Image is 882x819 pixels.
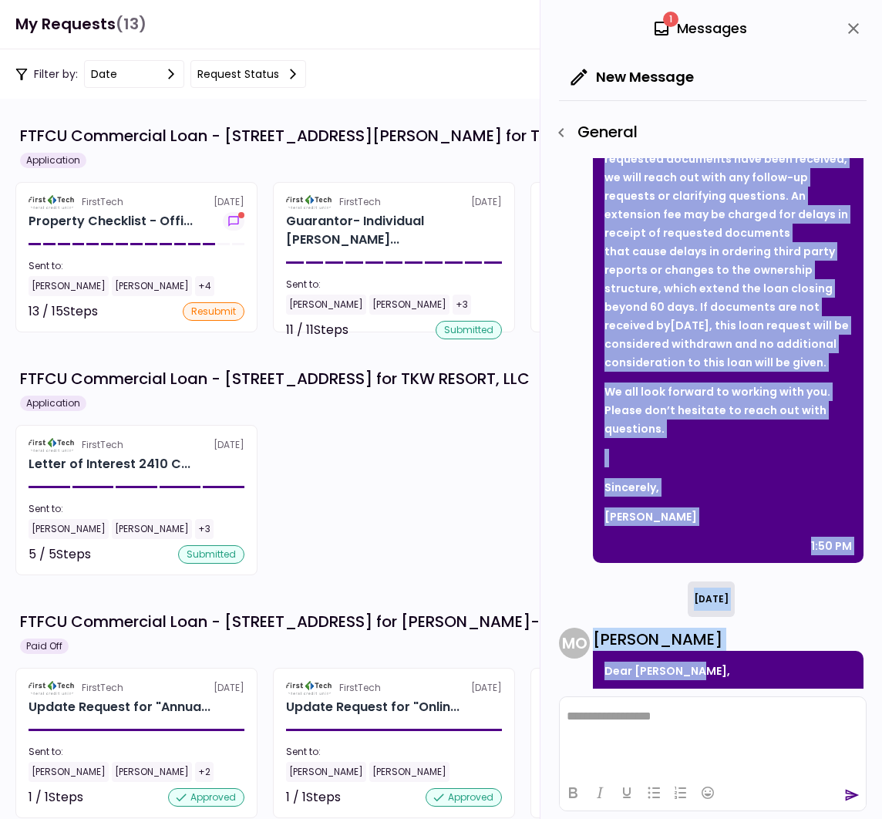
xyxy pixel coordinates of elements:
[844,787,860,803] button: send
[286,212,502,249] div: Guarantor- Individual Tom White
[614,782,640,804] button: Underline
[29,276,109,296] div: [PERSON_NAME]
[286,788,341,807] div: 1 / 1 Steps
[286,681,502,695] div: [DATE]
[116,8,146,40] span: (13)
[369,762,449,782] div: [PERSON_NAME]
[20,367,530,390] div: FTFCU Commercial Loan - [STREET_ADDRESS] for TKW RESORT, LLC
[339,681,381,695] div: FirstTech
[223,212,244,231] button: show-messages
[652,17,747,40] div: Messages
[20,639,69,654] div: Paid Off
[20,124,659,147] div: FTFCU Commercial Loan - [STREET_ADDRESS][PERSON_NAME] for TKW RESORT, LLC
[670,318,709,333] strong: [DATE]
[604,94,852,372] p: Please reference the First Tech Commercial Lending Portal for the list of additional required doc...
[811,537,852,555] div: 1:50 PM
[82,438,123,452] div: FirstTech
[112,276,192,296] div: [PERSON_NAME]
[559,628,590,659] div: M O
[195,519,214,539] div: +3
[560,697,866,774] iframe: Rich Text Area
[112,519,192,539] div: [PERSON_NAME]
[29,762,109,782] div: [PERSON_NAME]
[560,782,586,804] button: Bold
[668,782,694,804] button: Numbered list
[29,681,76,695] img: Partner logo
[604,507,852,526] p: [PERSON_NAME]
[286,681,333,695] img: Partner logo
[91,66,117,83] div: date
[82,681,123,695] div: FirstTech
[286,278,502,292] div: Sent to:
[183,302,244,321] div: resubmit
[604,663,730,679] span: Dear [PERSON_NAME],
[178,545,244,564] div: submitted
[604,478,852,497] p: Sincerely,
[15,8,146,40] h1: My Requests
[20,396,86,411] div: Application
[29,438,244,452] div: [DATE]
[339,195,381,209] div: FirstTech
[688,581,735,617] div: [DATE]
[286,762,366,782] div: [PERSON_NAME]
[29,302,98,321] div: 13 / 15 Steps
[29,212,193,231] div: Property Checklist - Office Retail 1402 Boone Street
[20,610,634,633] div: FTFCU Commercial Loan - [STREET_ADDRESS] for [PERSON_NAME]-AUBURN, LLC
[195,276,214,296] div: +4
[20,153,86,168] div: Application
[286,295,366,315] div: [PERSON_NAME]
[29,195,244,209] div: [DATE]
[453,295,471,315] div: +3
[112,762,192,782] div: [PERSON_NAME]
[587,782,613,804] button: Italic
[29,788,83,807] div: 1 / 1 Steps
[29,259,244,273] div: Sent to:
[426,788,502,807] div: approved
[195,762,214,782] div: +2
[537,365,565,393] button: Archive workflow
[840,15,867,42] button: close
[593,628,863,651] div: [PERSON_NAME]
[29,681,244,695] div: [DATE]
[286,321,348,339] div: 11 / 11 Steps
[29,698,210,716] div: Update Request for "Annual ERQ" for TOM WHITE-AUBURN, LLC Reporting Requirement - Single Tenant 2...
[168,788,244,807] div: approved
[286,195,502,209] div: [DATE]
[369,295,449,315] div: [PERSON_NAME]
[604,383,852,438] p: We all look forward to working with you. Please don’t hesitate to reach out with questions.
[15,60,306,88] div: Filter by:
[695,782,721,804] button: Emojis
[29,545,91,564] div: 5 / 5 Steps
[190,60,306,88] button: Request status
[436,321,502,339] div: submitted
[84,60,184,88] button: date
[641,782,667,804] button: Bullet list
[29,519,109,539] div: [PERSON_NAME]
[29,455,190,474] div: Letter of Interest 2410 Charleston Highway Cayce
[82,195,123,209] div: FirstTech
[29,195,76,209] img: Partner logo
[286,698,460,716] div: Update Request for "Online Services- Consent for Use of Electronic Signatures and Electronic Disc...
[663,12,678,27] span: 1
[29,438,76,452] img: Partner logo
[286,195,333,209] img: Partner logo
[29,745,244,759] div: Sent to:
[286,745,502,759] div: Sent to:
[548,120,867,146] div: General
[559,57,706,97] button: New Message
[29,502,244,516] div: Sent to:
